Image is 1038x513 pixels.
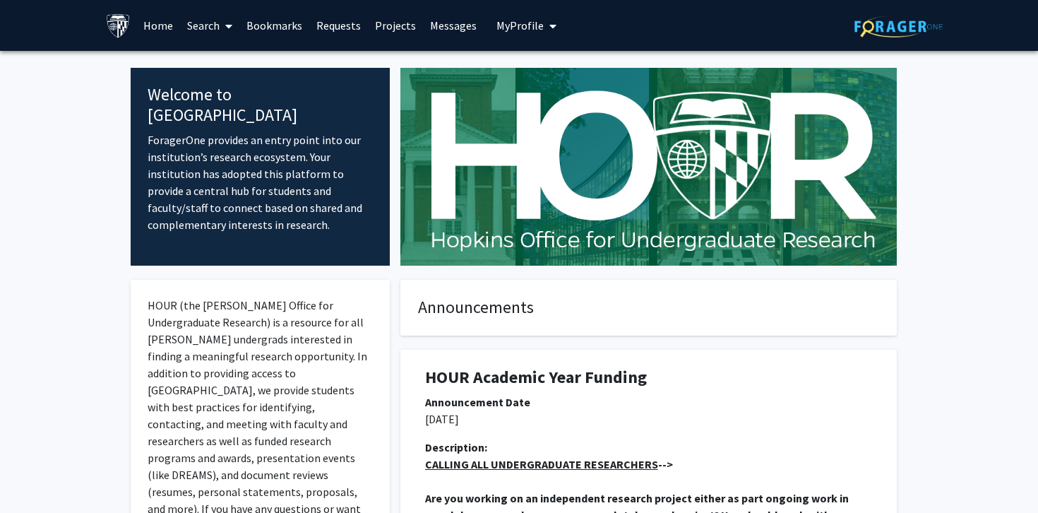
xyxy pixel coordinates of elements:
[418,297,879,318] h4: Announcements
[425,367,872,388] h1: HOUR Academic Year Funding
[425,457,658,471] u: CALLING ALL UNDERGRADUATE RESEARCHERS
[239,1,309,50] a: Bookmarks
[148,131,373,233] p: ForagerOne provides an entry point into our institution’s research ecosystem. Your institution ha...
[180,1,239,50] a: Search
[11,449,60,502] iframe: Chat
[425,439,872,456] div: Description:
[368,1,423,50] a: Projects
[423,1,484,50] a: Messages
[400,68,897,266] img: Cover Image
[854,16,943,37] img: ForagerOne Logo
[496,18,544,33] span: My Profile
[136,1,180,50] a: Home
[148,85,373,126] h4: Welcome to [GEOGRAPHIC_DATA]
[425,394,872,411] div: Announcement Date
[106,13,131,38] img: Johns Hopkins University Logo
[425,411,872,427] p: [DATE]
[425,457,673,471] strong: -->
[309,1,368,50] a: Requests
